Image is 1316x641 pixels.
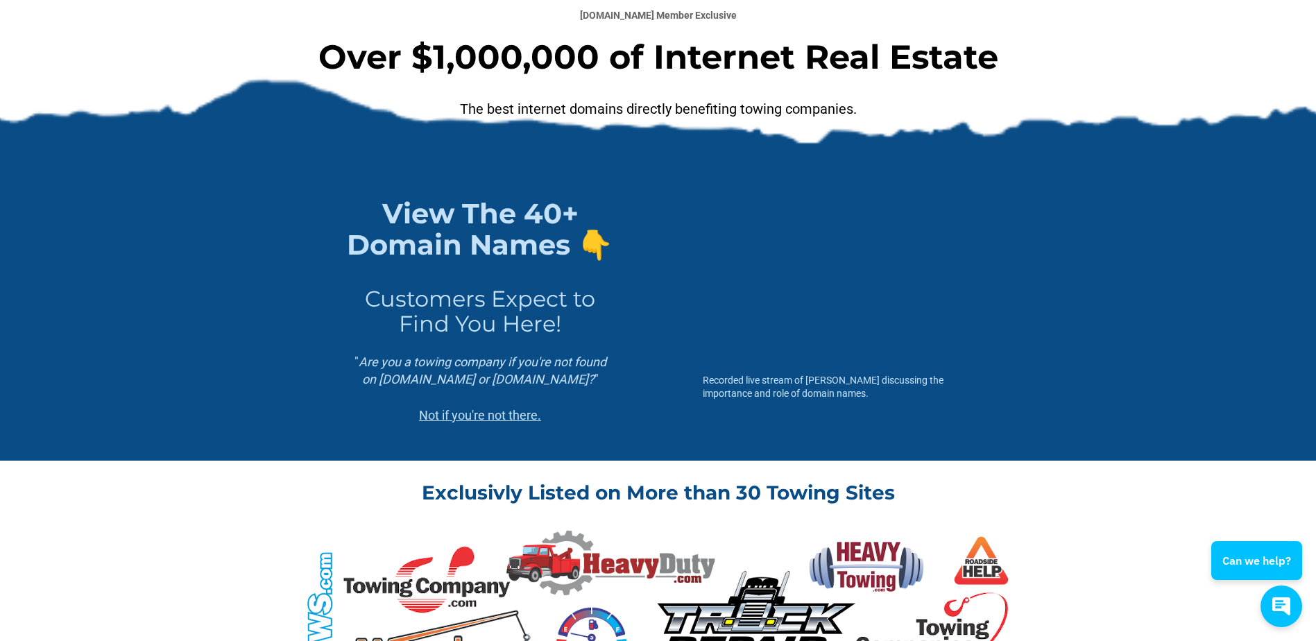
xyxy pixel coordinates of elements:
span: Customers Expect to Find You Here! [365,285,601,337]
iframe: Drew Live - Domains Names and How They Matter To Towing.com Members [703,198,969,348]
strong: [DOMAIN_NAME] Member Exclusive [580,10,737,21]
u: Not if you're not there. [419,408,541,422]
strong: Exclusivly Listed on More than 30 Towing Sites [422,481,895,504]
h1: Over $1,000,000 of Internet Real Estate [315,36,1000,99]
iframe: Conversations [1201,503,1316,641]
span: " " [354,354,609,386]
em: Are you a towing company if you're not found on [DOMAIN_NAME] or [DOMAIN_NAME]? [359,354,609,386]
a: View The 40+ Domain Names 👇 [347,196,613,262]
p: The best internet domains directly benefiting towing companies. [315,99,1000,140]
span: Recorded live stream of [PERSON_NAME] discussing the importance and role of domain names. [703,375,946,399]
